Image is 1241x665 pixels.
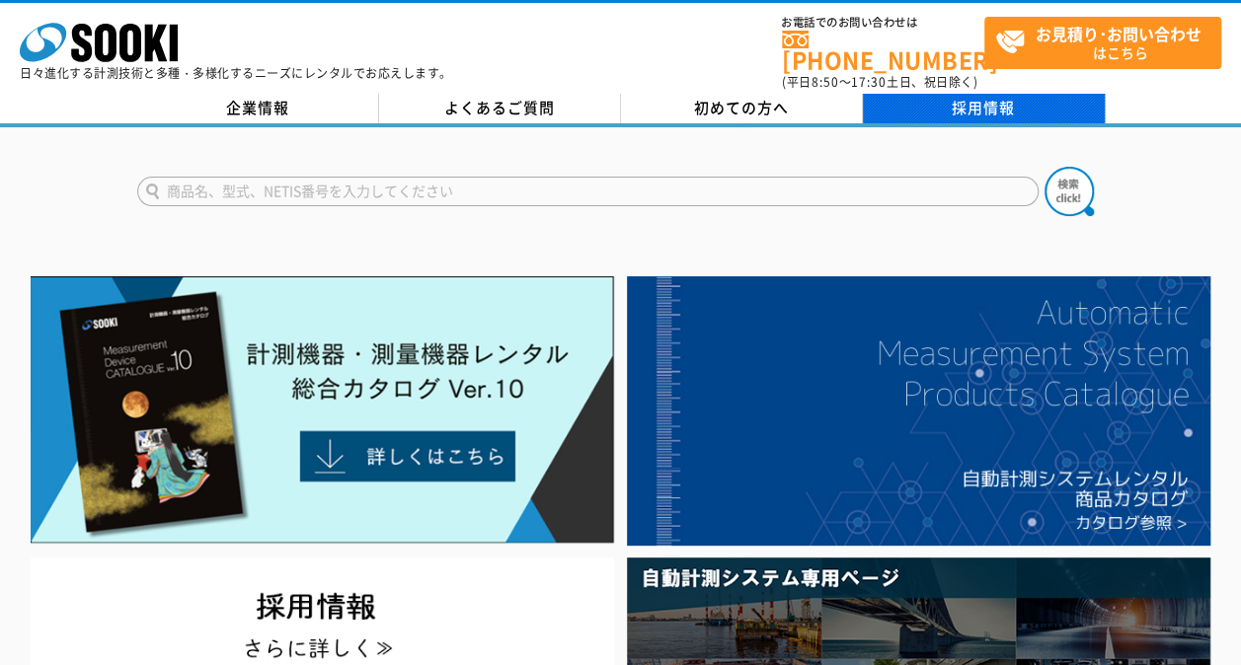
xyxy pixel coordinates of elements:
[1036,22,1202,45] strong: お見積り･お問い合わせ
[984,17,1221,69] a: お見積り･お問い合わせはこちら
[851,73,887,91] span: 17:30
[621,94,863,123] a: 初めての方へ
[1045,167,1094,216] img: btn_search.png
[863,94,1105,123] a: 採用情報
[782,73,977,91] span: (平日 ～ 土日、祝日除く)
[995,18,1220,67] span: はこちら
[782,31,984,71] a: [PHONE_NUMBER]
[137,177,1039,206] input: 商品名、型式、NETIS番号を入力してください
[782,17,984,29] span: お電話でのお問い合わせは
[694,97,789,118] span: 初めての方へ
[137,94,379,123] a: 企業情報
[31,276,614,544] img: Catalog Ver10
[812,73,839,91] span: 8:50
[379,94,621,123] a: よくあるご質問
[20,67,452,79] p: 日々進化する計測技術と多種・多様化するニーズにレンタルでお応えします。
[627,276,1210,546] img: 自動計測システムカタログ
